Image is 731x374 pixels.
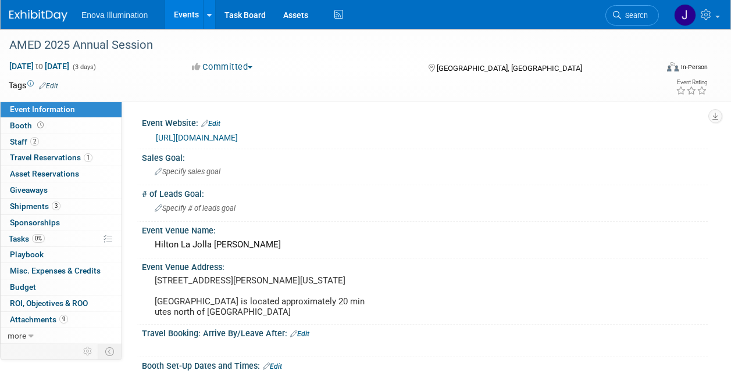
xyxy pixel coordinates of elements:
[290,330,309,338] a: Edit
[59,315,68,323] span: 9
[1,279,122,295] a: Budget
[155,275,365,317] pre: [STREET_ADDRESS][PERSON_NAME][US_STATE] [GEOGRAPHIC_DATA] is located approximately 20 minutes nor...
[1,150,122,166] a: Travel Reservations1
[142,222,708,236] div: Event Venue Name:
[10,105,75,114] span: Event Information
[142,185,708,200] div: # of Leads Goal:
[8,331,26,340] span: more
[1,182,122,198] a: Giveaways
[188,61,257,73] button: Committed
[10,137,39,146] span: Staff
[621,11,648,20] span: Search
[142,357,708,372] div: Booth Set-Up Dates and Times:
[10,218,60,227] span: Sponsorships
[606,60,708,78] div: Event Format
[605,5,659,26] a: Search
[52,202,60,210] span: 3
[1,199,122,214] a: Shipments3
[142,258,708,273] div: Event Venue Address:
[680,63,708,71] div: In-Person
[9,10,67,21] img: ExhibitDay
[1,166,122,182] a: Asset Reservations
[5,35,648,56] div: AMED 2025 Annual Session
[9,80,58,91] td: Tags
[1,328,122,344] a: more
[9,234,45,243] span: Tasks
[263,362,282,371] a: Edit
[10,250,44,259] span: Playbook
[1,247,122,262] a: Playbook
[151,236,699,254] div: Hilton La Jolla [PERSON_NAME]
[30,137,39,146] span: 2
[39,82,58,90] a: Edit
[1,118,122,134] a: Booth
[9,61,70,71] span: [DATE] [DATE]
[1,263,122,279] a: Misc. Expenses & Credits
[10,153,92,162] span: Travel Reservations
[142,149,708,164] div: Sales Goal:
[1,134,122,150] a: Staff2
[1,231,122,247] a: Tasks0%
[142,114,708,130] div: Event Website:
[10,315,68,324] span: Attachments
[10,266,101,275] span: Misc. Expenses & Credits
[34,62,45,71] span: to
[10,282,36,292] span: Budget
[35,121,46,130] span: Booth not reserved yet
[1,215,122,231] a: Sponsorships
[32,234,45,243] span: 0%
[10,202,60,211] span: Shipments
[78,344,98,359] td: Personalize Event Tab Strip
[84,153,92,162] span: 1
[667,62,679,71] img: Format-Inperson.png
[1,312,122,328] a: Attachments9
[10,299,88,308] span: ROI, Objectives & ROO
[142,325,708,340] div: Travel Booking: Arrive By/Leave After:
[10,121,46,130] span: Booth
[81,10,148,20] span: Enova Illumination
[10,169,79,178] span: Asset Reservations
[72,63,96,71] span: (3 days)
[674,4,696,26] img: JeffD Dyll
[1,296,122,311] a: ROI, Objectives & ROO
[10,185,48,195] span: Giveaways
[201,120,220,128] a: Edit
[155,167,220,176] span: Specify sales goal
[676,80,707,85] div: Event Rating
[155,204,236,213] span: Specify # of leads goal
[437,64,582,73] span: [GEOGRAPHIC_DATA], [GEOGRAPHIC_DATA]
[98,344,122,359] td: Toggle Event Tabs
[1,102,122,117] a: Event Information
[156,133,238,142] a: [URL][DOMAIN_NAME]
